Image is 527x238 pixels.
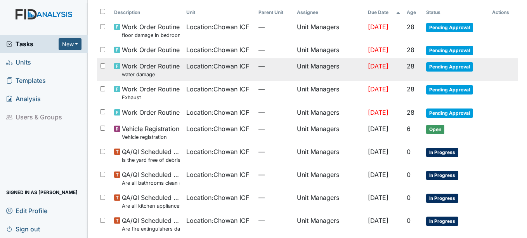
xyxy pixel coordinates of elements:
[368,148,388,156] span: [DATE]
[368,46,388,54] span: [DATE]
[294,81,364,104] td: Unit Managers
[258,193,291,202] span: —
[407,23,414,31] span: 28
[122,108,180,117] span: Work Order Routine
[407,85,414,93] span: 28
[294,121,364,144] td: Unit Managers
[407,108,414,116] span: 28
[294,19,364,42] td: Unit Managers
[407,125,411,133] span: 6
[368,23,388,31] span: [DATE]
[122,225,180,233] small: Are fire extinguishers dated and initialed monthly and serviced annually? Are they attached to th...
[186,170,249,179] span: Location : Chowan ICF
[426,194,458,203] span: In Progress
[426,125,444,134] span: Open
[294,58,364,81] td: Unit Managers
[368,85,388,93] span: [DATE]
[365,6,404,19] th: Toggle SortBy
[294,42,364,58] td: Unit Managers
[368,108,388,116] span: [DATE]
[186,108,249,117] span: Location : Chowan ICF
[186,147,249,156] span: Location : Chowan ICF
[258,45,291,54] span: —
[255,6,294,19] th: Toggle SortBy
[122,71,180,78] small: water damage
[122,147,180,164] span: QA/QI Scheduled Inspection Is the yard free of debris?
[6,205,47,217] span: Edit Profile
[186,45,249,54] span: Location : Chowan ICF
[407,194,411,201] span: 0
[122,94,180,101] small: Exhaust
[426,217,458,226] span: In Progress
[426,23,473,32] span: Pending Approval
[122,61,180,78] span: Work Order Routine water damage
[426,46,473,55] span: Pending Approval
[489,6,518,19] th: Actions
[426,62,473,72] span: Pending Approval
[258,170,291,179] span: —
[122,170,180,187] span: QA/QI Scheduled Inspection Are all bathrooms clean and in good repair?
[258,124,291,133] span: —
[407,62,414,70] span: 28
[100,9,105,14] input: Toggle All Rows Selected
[59,38,82,50] button: New
[6,75,46,87] span: Templates
[122,179,180,187] small: Are all bathrooms clean and in good repair?
[368,171,388,178] span: [DATE]
[368,217,388,224] span: [DATE]
[122,22,180,39] span: Work Order Routine floor damage in bedroom
[122,133,179,141] small: Vehicle registration
[6,186,78,198] span: Signed in as [PERSON_NAME]
[368,62,388,70] span: [DATE]
[122,156,180,164] small: Is the yard free of debris?
[294,190,364,213] td: Unit Managers
[258,216,291,225] span: —
[294,213,364,236] td: Unit Managers
[6,39,59,49] a: Tasks
[426,85,473,94] span: Pending Approval
[6,93,41,105] span: Analysis
[294,167,364,190] td: Unit Managers
[122,84,180,101] span: Work Order Routine Exhaust
[258,22,291,31] span: —
[6,223,40,235] span: Sign out
[407,148,411,156] span: 0
[186,22,249,31] span: Location : Chowan ICF
[258,147,291,156] span: —
[186,61,249,71] span: Location : Chowan ICF
[186,193,249,202] span: Location : Chowan ICF
[111,6,183,19] th: Toggle SortBy
[122,202,180,210] small: Are all kitchen appliances clean and working properly?
[368,194,388,201] span: [DATE]
[426,108,473,118] span: Pending Approval
[258,61,291,71] span: —
[258,84,291,94] span: —
[423,6,489,19] th: Toggle SortBy
[122,216,180,233] span: QA/QI Scheduled Inspection Are fire extinguishers dated and initialed monthly and serviced annual...
[426,148,458,157] span: In Progress
[407,171,411,178] span: 0
[186,216,249,225] span: Location : Chowan ICF
[407,217,411,224] span: 0
[294,105,364,121] td: Unit Managers
[404,6,423,19] th: Toggle SortBy
[6,56,31,68] span: Units
[407,46,414,54] span: 28
[122,124,179,141] span: Vehicle Registration Vehicle registration
[186,84,249,94] span: Location : Chowan ICF
[122,31,180,39] small: floor damage in bedroom
[294,144,364,167] td: Unit Managers
[122,193,180,210] span: QA/QI Scheduled Inspection Are all kitchen appliances clean and working properly?
[426,171,458,180] span: In Progress
[122,45,180,54] span: Work Order Routine
[186,124,249,133] span: Location : Chowan ICF
[294,6,364,19] th: Assignee
[368,125,388,133] span: [DATE]
[183,6,255,19] th: Toggle SortBy
[258,108,291,117] span: —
